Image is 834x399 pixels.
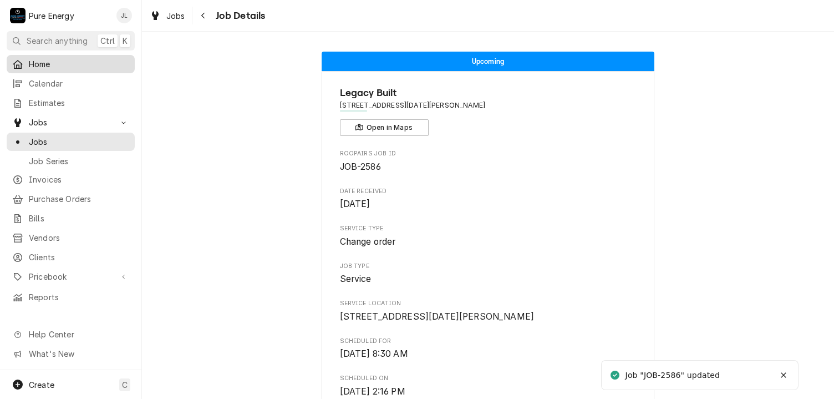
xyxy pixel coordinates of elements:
[29,348,128,360] span: What's New
[195,7,212,24] button: Navigate back
[340,374,637,383] span: Scheduled On
[7,113,135,132] a: Go to Jobs
[340,337,637,361] div: Scheduled For
[472,58,504,65] span: Upcoming
[10,8,26,23] div: Pure Energy's Avatar
[29,251,129,263] span: Clients
[340,85,637,136] div: Client Information
[7,133,135,151] a: Jobs
[7,248,135,266] a: Clients
[7,94,135,112] a: Estimates
[340,374,637,398] div: Scheduled On
[340,149,637,173] div: Roopairs Job ID
[29,193,129,205] span: Purchase Orders
[7,190,135,208] a: Purchase Orders
[7,209,135,228] a: Bills
[29,380,54,390] span: Create
[29,291,129,303] span: Reports
[27,35,88,47] span: Search anything
[29,155,129,167] span: Job Series
[322,52,654,71] div: Status
[29,213,129,224] span: Bills
[29,97,129,109] span: Estimates
[340,274,372,284] span: Service
[7,229,135,247] a: Vendors
[145,7,190,25] a: Jobs
[340,272,637,286] span: Job Type
[122,379,128,391] span: C
[29,232,129,244] span: Vendors
[7,345,135,363] a: Go to What's New
[340,262,637,286] div: Job Type
[340,299,637,308] span: Service Location
[29,174,129,185] span: Invoices
[340,349,408,359] span: [DATE] 8:30 AM
[29,78,129,89] span: Calendar
[7,152,135,170] a: Job Series
[7,267,135,286] a: Go to Pricebook
[29,271,113,282] span: Pricebook
[340,310,637,324] span: Service Location
[340,385,637,398] span: Scheduled On
[340,119,429,136] button: Open in Maps
[29,117,113,128] span: Jobs
[7,55,135,73] a: Home
[340,149,637,158] span: Roopairs Job ID
[29,58,129,70] span: Home
[7,31,135,50] button: Search anythingCtrlK
[7,325,135,344] a: Go to Help Center
[340,262,637,271] span: Job Type
[29,136,129,148] span: Jobs
[166,10,185,22] span: Jobs
[116,8,132,23] div: JL
[340,199,370,209] span: [DATE]
[340,236,396,247] span: Change order
[340,386,405,397] span: [DATE] 2:16 PM
[340,187,637,196] span: Date Received
[29,329,128,340] span: Help Center
[340,100,637,110] span: Address
[340,85,637,100] span: Name
[340,235,637,249] span: Service Type
[212,8,266,23] span: Job Details
[116,8,132,23] div: James Linnenkamp's Avatar
[10,8,26,23] div: P
[123,35,128,47] span: K
[340,311,535,322] span: [STREET_ADDRESS][DATE][PERSON_NAME]
[340,161,381,172] span: JOB-2586
[7,288,135,306] a: Reports
[340,187,637,211] div: Date Received
[340,347,637,361] span: Scheduled For
[7,74,135,93] a: Calendar
[29,10,74,22] div: Pure Energy
[340,337,637,346] span: Scheduled For
[7,170,135,189] a: Invoices
[100,35,115,47] span: Ctrl
[340,198,637,211] span: Date Received
[625,370,722,381] div: Job "JOB-2586" updated
[340,224,637,233] span: Service Type
[340,160,637,174] span: Roopairs Job ID
[340,299,637,323] div: Service Location
[340,224,637,248] div: Service Type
